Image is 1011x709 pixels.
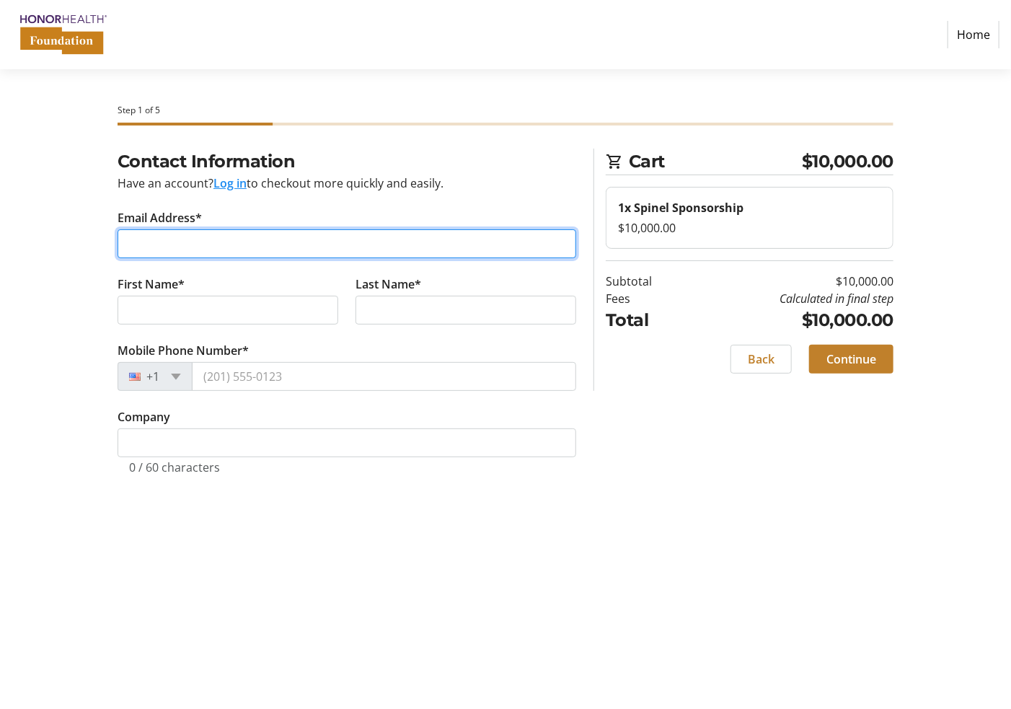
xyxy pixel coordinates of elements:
[118,276,185,293] label: First Name*
[606,273,689,290] td: Subtotal
[118,342,249,359] label: Mobile Phone Number*
[802,149,893,175] span: $10,000.00
[12,6,114,63] img: HonorHealth Foundation's Logo
[606,290,689,307] td: Fees
[129,459,220,475] tr-character-limit: 0 / 60 characters
[826,351,876,368] span: Continue
[606,307,689,333] td: Total
[629,149,802,175] span: Cart
[118,408,170,426] label: Company
[618,219,881,237] div: $10,000.00
[213,175,247,192] button: Log in
[948,21,999,48] a: Home
[689,307,893,333] td: $10,000.00
[118,149,576,175] h2: Contact Information
[356,276,421,293] label: Last Name*
[748,351,774,368] span: Back
[730,345,792,374] button: Back
[689,290,893,307] td: Calculated in final step
[118,175,576,192] div: Have an account? to checkout more quickly and easily.
[689,273,893,290] td: $10,000.00
[192,362,576,391] input: (201) 555-0123
[618,200,743,216] strong: 1x Spinel Sponsorship
[809,345,893,374] button: Continue
[118,104,893,117] div: Step 1 of 5
[118,209,202,226] label: Email Address*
